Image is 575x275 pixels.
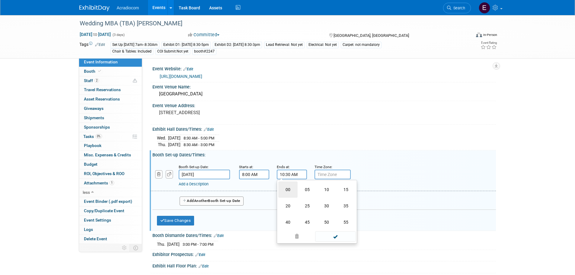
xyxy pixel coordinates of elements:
[84,115,104,120] span: Shipments
[199,264,209,268] a: Edit
[84,152,131,157] span: Misc. Expenses & Credits
[341,42,382,48] div: Carpet: not mandatory
[157,135,168,142] td: Wed.
[214,234,224,238] a: Edit
[277,170,307,179] input: End Time
[298,198,317,214] td: 25
[133,78,137,84] span: Potential Scheduling Conflict -- at least one attendee is tagged in another overlapping event.
[79,216,142,225] a: Event Settings
[152,82,496,90] div: Event Venue Name:
[110,181,114,185] span: 1
[92,32,98,37] span: to
[84,236,107,241] span: Delete Event
[83,190,90,195] span: less
[79,179,142,188] a: Attachments1
[84,69,102,74] span: Booth
[84,181,114,185] span: Attachments
[155,48,190,55] div: COI Submit:Not yet
[79,76,142,85] a: Staff2
[78,18,462,29] div: Wedding MBA (TBA) [PERSON_NAME]
[307,42,339,48] div: Electrical: Not yet
[278,232,316,241] a: Clear selection
[79,41,105,55] td: Tags
[79,197,142,206] a: Event Binder (.pdf export)
[79,67,142,76] a: Booth
[192,48,216,55] div: booth#2247
[83,134,102,139] span: Tasks
[117,5,139,10] span: Acradiocom
[317,198,336,214] td: 30
[298,214,317,230] td: 45
[179,170,230,179] input: Date
[152,64,496,72] div: Event Website:
[317,181,336,198] td: 10
[98,69,101,73] i: Booth reservation complete
[476,32,482,37] img: Format-Inperson.png
[79,58,142,67] a: Event Information
[79,225,142,234] a: Logs
[84,97,120,101] span: Asset Reservations
[95,134,102,139] span: 0%
[160,74,202,79] a: [URL][DOMAIN_NAME]
[84,227,93,232] span: Logs
[479,2,490,14] img: Elizabeth Martinez
[110,48,153,55] div: Chair & Tables: Included
[84,87,121,92] span: Travel Reservations
[183,67,193,71] a: Edit
[483,33,497,37] div: In-Person
[298,181,317,198] td: 05
[278,214,298,230] td: 40
[152,261,496,269] div: Exhibit Hall Floor Plan:
[110,42,159,48] div: Set Up [DATE] 7am-:8:30Am
[481,41,497,44] div: Event Rating
[204,127,214,132] a: Edit
[94,78,99,83] span: 2
[435,31,497,40] div: Event Format
[79,160,142,169] a: Budget
[167,241,180,248] td: [DATE]
[79,32,111,37] span: [DATE] [DATE]
[183,242,213,247] span: 3:00 PM - 7:00 PM
[152,125,496,133] div: Exhibit Hall Dates/Times:
[112,33,125,37] span: (3 days)
[129,244,142,252] td: Toggle Event Tabs
[264,42,305,48] div: Lead Retrieval: Not yet
[79,85,142,94] a: Travel Reservations
[79,188,142,197] a: less
[336,181,356,198] td: 15
[157,241,167,248] td: Thu.
[161,42,211,48] div: Exhibit D1: [DATE] 8:30-5pm
[336,198,356,214] td: 35
[79,123,142,132] a: Sponsorships
[84,208,124,213] span: Copy/Duplicate Event
[152,231,496,239] div: Booth Dismantle Dates/Times:
[84,218,111,222] span: Event Settings
[79,95,142,104] a: Asset Reservations
[157,89,491,99] div: [GEOGRAPHIC_DATA]
[157,142,168,148] td: Thu.
[84,143,101,148] span: Playbook
[79,235,142,244] a: Delete Event
[180,197,244,206] button: AddAnotherBooth Set-up Date
[157,216,194,225] button: Save Changes
[84,125,110,130] span: Sponsorships
[152,101,496,109] div: Event Venue Address:
[315,165,332,169] small: Time Zone:
[84,106,104,111] span: Giveaways
[239,170,269,179] input: Start Time
[184,136,214,140] span: 8:30 AM - 5:00 PM
[184,142,214,147] span: 8:30 AM - 3:00 PM
[278,198,298,214] td: 20
[79,104,142,113] a: Giveaways
[95,43,105,47] a: Edit
[315,170,351,179] input: Time Zone
[443,3,471,13] a: Search
[278,181,298,198] td: 00
[84,162,97,167] span: Budget
[315,233,356,241] a: Done
[79,169,142,178] a: ROI, Objectives & ROO
[79,141,142,150] a: Playbook
[79,132,142,141] a: Tasks0%
[79,114,142,123] a: Shipments
[277,165,290,169] small: Ends at:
